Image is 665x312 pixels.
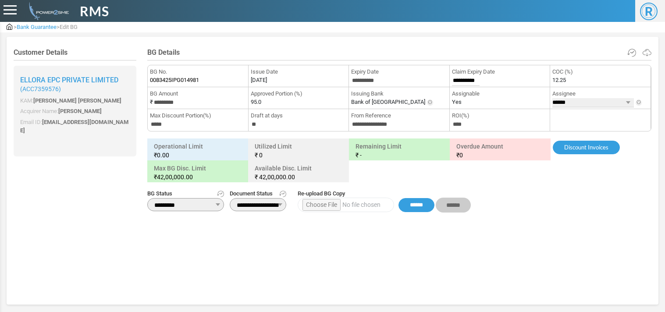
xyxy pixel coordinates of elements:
[149,163,246,183] h6: Max BG Disc. Limit
[17,24,57,30] span: Bank Guarantee
[80,1,109,21] span: RMS
[22,85,59,92] span: ACC7359576
[60,24,78,30] span: Edit BG
[157,174,193,181] span: 42,00,000.00
[456,152,459,159] span: ₹
[148,87,249,109] li: ₹
[20,76,118,84] span: Ellora Epc Private Limited
[259,174,295,181] span: 42,00,000.00
[217,189,224,198] a: Get Status History
[427,99,434,106] img: Info
[150,76,199,85] span: 0083425IPG014981
[452,141,548,161] h6: Overdue Amount
[452,89,548,98] span: Assignable
[552,89,648,98] span: Assignee
[251,111,347,120] span: Draft at days
[552,76,566,85] label: 12.25
[553,141,620,155] a: Discount Invoices
[640,3,658,20] span: R
[255,152,258,159] span: ₹
[150,67,246,76] span: BG No.
[25,2,69,20] img: admin
[7,24,12,30] img: admin
[351,98,425,106] label: Bank of [GEOGRAPHIC_DATA]
[154,151,242,160] small: ₹
[58,108,102,114] span: [PERSON_NAME]
[20,107,130,116] p: Acquirer Name:
[360,152,362,159] span: -
[150,111,246,120] span: Max Discount Portion(%)
[230,189,286,198] span: Document Status
[456,151,544,160] small: 0
[157,152,169,159] span: 0.00
[154,173,242,181] small: ₹
[20,96,130,105] p: KAM:
[147,48,651,57] h4: BG Details
[251,89,347,98] span: Approved Portion (%)
[255,174,258,181] span: ₹
[147,189,224,198] span: BG Status
[149,141,246,161] h6: Operational Limit
[251,98,261,106] label: 95.0
[351,141,448,161] h6: Remaining Limit
[298,189,471,198] span: Re-upload BG Copy
[251,76,267,85] label: [DATE]
[251,67,347,76] span: Issue Date
[279,189,286,198] a: Get Document History
[552,67,648,76] span: COC (%)
[452,111,548,120] span: ROI(%)
[452,98,462,106] label: Yes
[14,48,136,57] h4: Customer Details
[452,67,548,76] span: Claim Expiry Date
[250,163,347,183] h6: Available Disc. Limit
[635,99,642,106] img: Info
[250,141,347,161] h6: Utilized Limit
[351,111,447,120] span: From Reference
[20,119,128,134] span: [EMAIL_ADDRESS][DOMAIN_NAME]
[351,67,447,76] span: Expiry Date
[356,152,359,159] span: ₹
[33,97,121,104] span: [PERSON_NAME] [PERSON_NAME]
[351,89,447,98] span: Issuing Bank
[259,152,263,159] span: 0
[150,89,246,98] span: BG Amount
[20,85,130,93] small: ( )
[20,118,130,135] p: Email ID:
